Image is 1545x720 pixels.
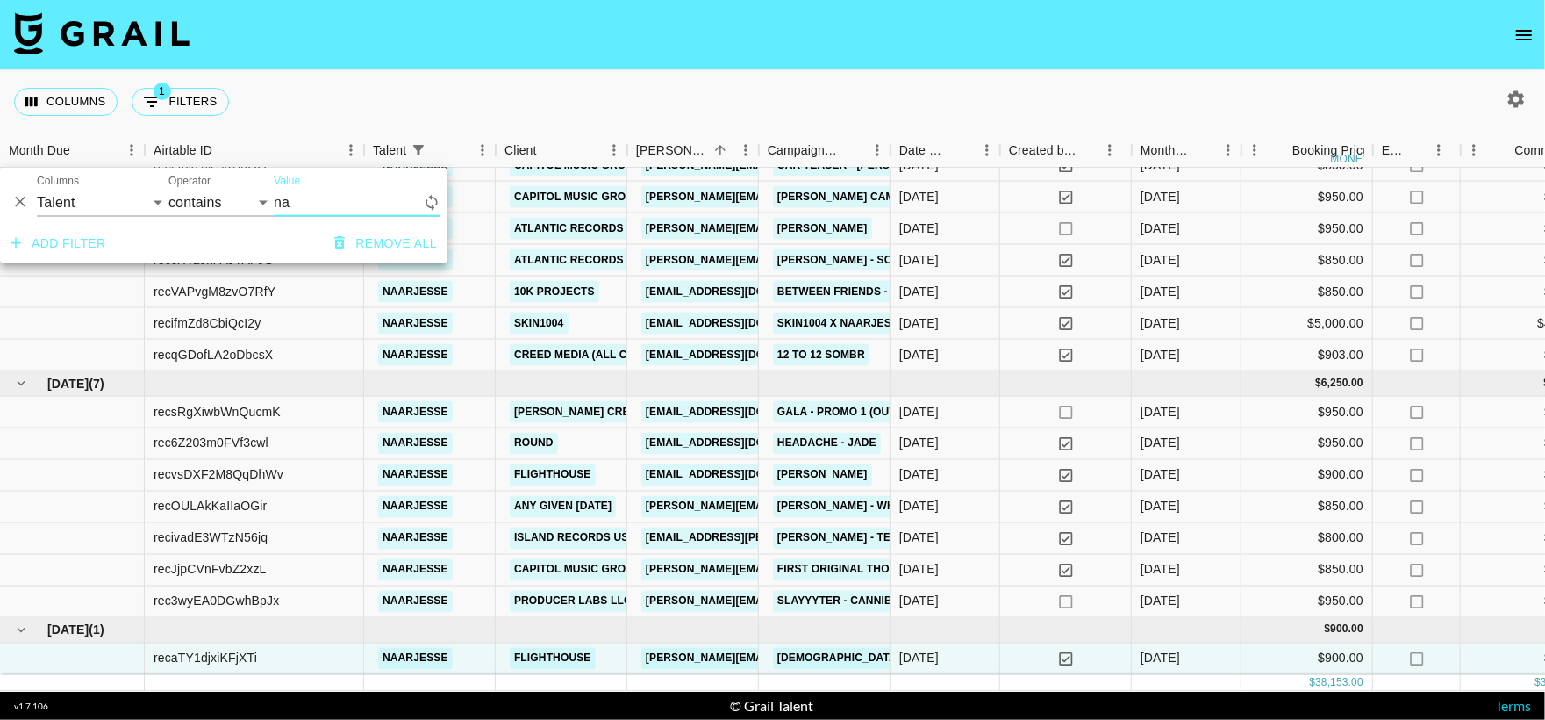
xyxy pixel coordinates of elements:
a: [PERSON_NAME][EMAIL_ADDRESS][DOMAIN_NAME] [641,186,927,208]
button: Menu [733,137,759,163]
button: Remove all [327,227,444,260]
a: [PERSON_NAME] [773,464,872,486]
div: 6,250.00 [1321,376,1363,391]
button: Sort [1077,138,1102,162]
div: recsRgXiwbWnQucmK [154,403,281,421]
button: Sort [1490,138,1514,162]
div: money [1331,154,1370,164]
a: Slayyyter - CANNIBALISM! [773,591,933,613]
div: Oct '25 [1141,650,1180,667]
div: Month Due [9,133,70,168]
a: naarjesse [378,591,453,613]
button: Menu [1461,137,1487,163]
label: Columns [37,173,79,188]
a: Island Records US [510,528,633,550]
button: Sort [431,138,455,162]
label: Operator [168,173,211,188]
div: rec3wyEA0DGwhBpJx [154,593,279,610]
div: Created by Grail Team [1009,133,1077,168]
button: Sort [840,138,864,162]
a: [PERSON_NAME] - SOAP [773,249,912,271]
div: 29/8/2025 [899,188,939,205]
button: Sort [949,138,974,162]
a: Terms [1495,697,1531,714]
button: open drawer [1506,18,1541,53]
div: 24/9/2025 [899,593,939,610]
div: 26/9/2025 [899,435,939,452]
a: [EMAIL_ADDRESS][DOMAIN_NAME] [641,433,838,455]
div: $950.00 [1241,397,1373,428]
a: naarjesse [378,313,453,335]
span: [DATE] [47,622,89,639]
a: Creed Media (All Campaigns) [510,344,692,366]
button: Menu [974,137,1000,163]
div: $800.00 [1241,523,1373,555]
a: naarjesse [378,559,453,581]
div: Date Created [891,133,1000,168]
div: recifmZd8CbiQcI2y [154,314,261,332]
button: Delete [7,189,33,215]
button: Menu [1241,137,1268,163]
div: Month Due [1141,133,1191,168]
div: 1 active filter [406,138,431,162]
a: 12 to 12 sombr [773,344,869,366]
div: Aug '25 [1141,346,1180,364]
a: Round [510,433,558,455]
div: rec6Z203m0FVf3cwl [154,435,268,452]
button: Menu [1426,137,1452,163]
span: 1 [154,83,171,100]
a: naarjesse [378,433,453,455]
div: Created by Grail Team [1000,133,1132,168]
a: [PERSON_NAME] - Tears Dance break [773,528,1000,550]
div: $ [1534,675,1541,690]
a: Producer Labs LLC [510,591,636,613]
div: recJjpCVnFvbZ2xzL [154,561,267,579]
div: v 1.7.106 [14,701,48,712]
div: $950.00 [1241,182,1373,213]
button: hide children [9,371,33,396]
span: [DATE] [47,375,89,392]
div: © Grail Talent [730,697,813,715]
div: $950.00 [1241,587,1373,618]
div: Sep '25 [1141,498,1180,515]
a: Capitol Music Group [510,186,645,208]
a: SKIN1004 x naarjesse [773,313,910,335]
div: Campaign (Type) [759,133,891,168]
button: Sort [70,138,95,162]
button: hide children [9,618,33,643]
div: Aug '25 [1141,220,1180,237]
div: Aug '25 [1141,283,1180,300]
a: [PERSON_NAME][EMAIL_ADDRESS][DOMAIN_NAME] [641,496,927,518]
button: Sort [708,138,733,162]
div: 900.00 [1330,623,1363,637]
button: Sort [537,138,561,162]
div: $ [1309,675,1315,690]
a: [DEMOGRAPHIC_DATA][PERSON_NAME] - The Dead Dance [773,648,1100,670]
div: Aug '25 [1141,188,1180,205]
a: naarjesse [378,496,453,518]
label: Value [274,173,300,188]
a: 10k Projects [510,281,599,303]
div: Sep '25 [1141,529,1180,547]
div: Sep '25 [1141,466,1180,484]
a: First original thought - [PERSON_NAME] [773,559,1024,581]
button: Menu [469,137,496,163]
div: $900.00 [1241,644,1373,675]
a: [PERSON_NAME][EMAIL_ADDRESS][PERSON_NAME][DOMAIN_NAME] [641,648,1018,670]
div: 17/9/2025 [899,403,939,421]
div: Date Created [899,133,949,168]
a: Flighthouse [510,648,596,670]
a: Headache - JADE [773,433,881,455]
button: Menu [338,137,364,163]
div: Month Due [1132,133,1241,168]
div: [PERSON_NAME] [636,133,708,168]
div: 38,153.00 [1315,675,1363,690]
div: 16/9/2025 [899,561,939,579]
button: Sort [1191,138,1215,162]
a: [EMAIL_ADDRESS][DOMAIN_NAME] [641,313,838,335]
div: Campaign (Type) [768,133,840,168]
a: naarjesse [378,281,453,303]
a: [EMAIL_ADDRESS][DOMAIN_NAME] [641,401,838,423]
div: Aug '25 [1141,251,1180,269]
div: 4/8/2025 [899,251,939,269]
